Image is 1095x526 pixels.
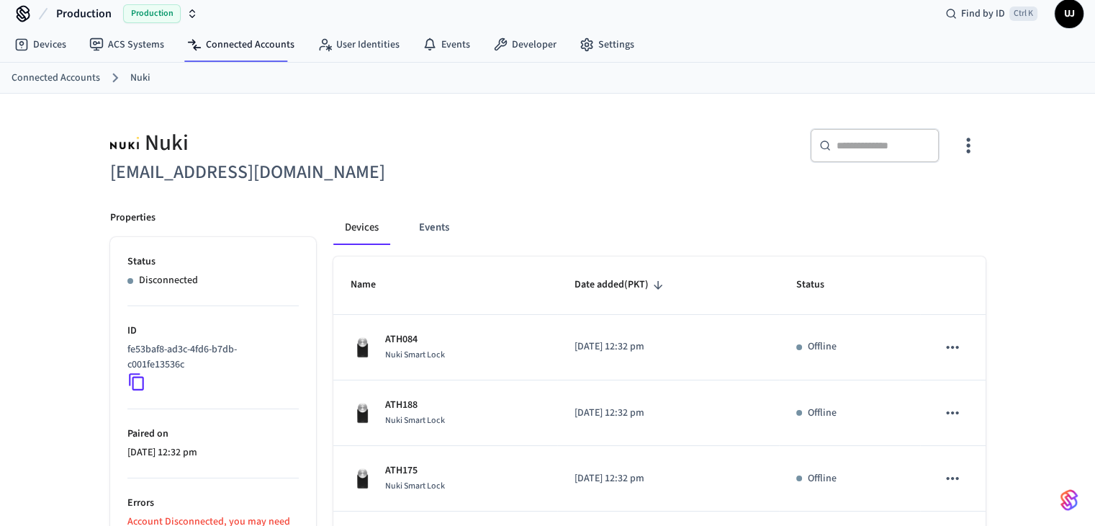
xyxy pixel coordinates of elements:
img: Nuki Smart Lock 3.0 Pro Black, Front [351,336,374,359]
button: Events [407,210,461,245]
p: Offline [808,406,837,421]
a: User Identities [306,32,411,58]
a: Connected Accounts [12,71,100,86]
p: Errors [127,496,299,511]
span: Find by ID [961,6,1005,21]
img: Nuki Smart Lock 3.0 Pro Black, Front [351,467,374,490]
a: Events [411,32,482,58]
a: Developer [482,32,568,58]
p: ID [127,324,299,339]
span: Production [123,4,181,23]
p: Status [127,254,299,269]
p: [DATE] 12:32 pm [127,445,299,460]
p: ATH084 [385,332,445,347]
span: Date added(PKT) [574,274,667,296]
button: Devices [333,210,390,245]
p: ATH175 [385,463,445,478]
a: Nuki [130,71,150,86]
span: Status [796,274,843,296]
p: Offline [808,471,837,486]
h6: [EMAIL_ADDRESS][DOMAIN_NAME] [110,158,539,187]
p: ATH188 [385,398,445,413]
span: UJ [1056,1,1082,27]
p: Paired on [127,427,299,442]
img: Nuki Logo, Square [110,128,139,158]
a: ACS Systems [78,32,176,58]
span: Nuki Smart Lock [385,414,445,427]
a: Connected Accounts [176,32,306,58]
span: Nuki Smart Lock [385,480,445,492]
div: Nuki [110,128,539,158]
p: fe53baf8-ad3c-4fd6-b7db-c001fe13536c [127,342,293,373]
p: [DATE] 12:32 pm [574,406,762,421]
span: Ctrl K [1009,6,1037,21]
a: Settings [568,32,646,58]
p: Offline [808,339,837,355]
span: Production [56,5,112,22]
img: SeamLogoGradient.69752ec5.svg [1060,489,1078,512]
span: Nuki Smart Lock [385,349,445,361]
div: Find by IDCtrl K [934,1,1049,27]
p: [DATE] 12:32 pm [574,471,762,486]
span: Name [351,274,395,296]
p: Disconnected [139,273,198,288]
a: Devices [3,32,78,58]
div: connected account tabs [333,210,986,245]
p: Properties [110,210,156,226]
p: [DATE] 12:32 pm [574,339,762,355]
img: Nuki Smart Lock 3.0 Pro Black, Front [351,401,374,424]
